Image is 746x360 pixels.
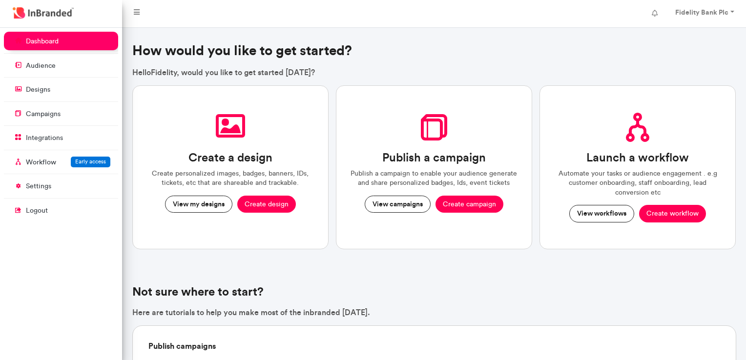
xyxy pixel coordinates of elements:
[348,169,520,188] p: Publish a campaign to enable your audience generate and share personalized badges, Ids, event tic...
[237,196,296,213] button: Create design
[665,4,742,23] a: Fidelity Bank Plc
[145,169,316,188] p: Create personalized images, badges, banners, IDs, tickets, etc that are shareable and trackable.
[75,158,106,165] span: Early access
[132,42,736,59] h3: How would you like to get started?
[165,196,232,213] button: View my designs
[4,177,118,195] a: settings
[26,133,63,143] p: integrations
[26,37,59,46] p: dashboard
[639,205,706,222] button: Create workflow
[26,181,51,191] p: settings
[382,151,486,165] h3: Publish a campaign
[26,61,56,71] p: audience
[132,285,736,299] h4: Not sure where to start?
[552,169,724,198] p: Automate your tasks or audience engagement . e.g customer onboarding, staff onboarding, lead conv...
[4,104,118,123] a: campaigns
[132,307,736,318] p: Here are tutorials to help you make most of the inbranded [DATE].
[365,196,431,213] button: View campaigns
[675,8,728,17] strong: Fidelity Bank Plc
[26,158,56,167] p: Workflow
[569,205,634,222] button: View workflows
[4,32,118,50] a: dashboard
[132,67,736,78] p: Hello Fidelity , would you like to get started [DATE]?
[4,128,118,147] a: integrations
[10,5,76,21] img: InBranded Logo
[26,206,48,216] p: logout
[435,196,503,213] button: Create campaign
[26,109,61,119] p: campaigns
[4,80,118,99] a: designs
[26,85,50,95] p: designs
[4,153,118,171] a: WorkflowEarly access
[4,56,118,75] a: audience
[586,151,689,165] h3: Launch a workflow
[188,151,272,165] h3: Create a design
